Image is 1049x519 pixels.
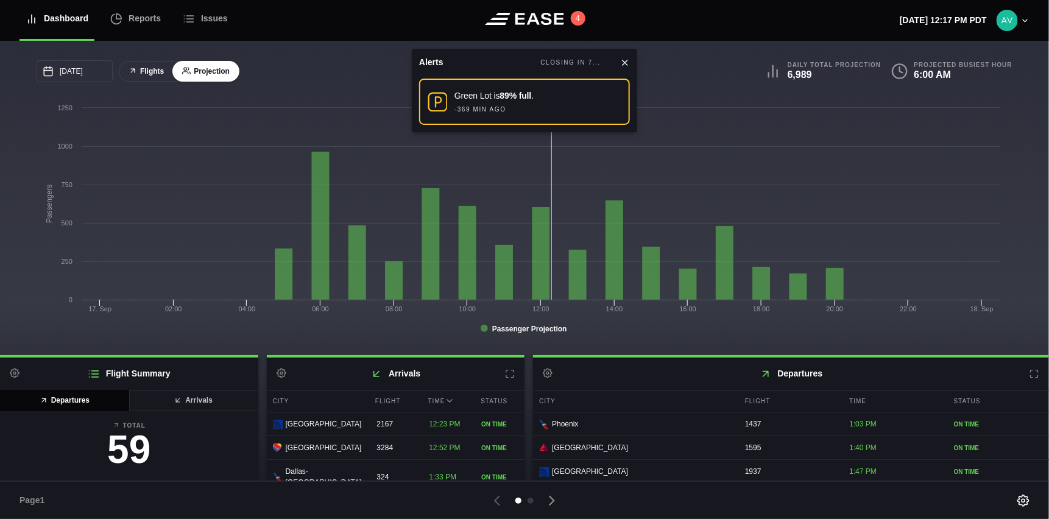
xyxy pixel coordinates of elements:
tspan: Passenger Projection [492,325,567,333]
div: ON TIME [481,443,518,453]
b: Total [10,421,249,430]
p: [DATE] 12:17 PM PDT [900,14,987,27]
div: ON TIME [954,420,1043,429]
text: 08:00 [386,305,403,312]
div: 3284 [370,436,420,459]
text: 14:00 [606,305,623,312]
input: mm/dd/yyyy [37,60,113,82]
b: Daily Total Projection [788,61,881,69]
div: 324 [370,465,420,489]
div: City [267,390,366,412]
div: ON TIME [481,473,518,482]
h2: Arrivals [267,358,525,390]
span: 12:52 PM [429,443,460,452]
text: 12:00 [532,305,549,312]
div: Status [475,390,524,412]
text: 16:00 [680,305,697,312]
div: Green Lot is . [454,90,534,102]
tspan: 18. Sep [970,305,994,312]
text: 18:00 [753,305,770,312]
a: Total59 [10,421,249,475]
div: 1937 [739,460,840,483]
div: CLOSING IN 7... [541,58,601,68]
span: Page 1 [19,494,50,507]
div: 1437 [739,412,840,436]
span: 1:40 PM [849,443,877,452]
span: 1:47 PM [849,467,877,476]
div: Alerts [419,56,443,69]
img: 9eca6f7b035e9ca54b5c6e3bab63db89 [997,10,1018,31]
button: 4 [571,11,585,26]
span: [GEOGRAPHIC_DATA] [286,442,362,453]
span: [GEOGRAPHIC_DATA] [286,418,362,429]
div: 2167 [370,412,420,436]
div: Flight [739,390,840,412]
div: Status [948,390,1049,412]
strong: 89% full [500,91,532,101]
text: 250 [62,258,72,265]
span: [GEOGRAPHIC_DATA] [552,466,628,477]
b: 6:00 AM [914,69,952,80]
h2: Departures [533,358,1049,390]
text: 02:00 [165,305,182,312]
span: Dallas-[GEOGRAPHIC_DATA] [286,466,362,488]
text: 10:00 [459,305,476,312]
div: Time [422,390,472,412]
span: [GEOGRAPHIC_DATA] [552,442,628,453]
b: Projected Busiest Hour [914,61,1012,69]
button: Projection [172,61,239,82]
div: Time [843,390,944,412]
div: ON TIME [954,467,1043,476]
button: Flights [119,61,174,82]
tspan: Passengers [45,185,54,223]
text: 750 [62,181,72,188]
text: 06:00 [312,305,329,312]
h3: 59 [10,430,249,469]
span: 1:33 PM [429,473,456,481]
text: 22:00 [900,305,917,312]
div: City [533,390,736,412]
span: Phoenix [552,418,578,429]
tspan: 17. Sep [88,305,111,312]
div: Flight [369,390,419,412]
text: 500 [62,219,72,227]
div: -369 MIN AGO [454,105,506,114]
div: 1595 [739,436,840,459]
text: 1000 [58,143,72,150]
div: ON TIME [481,420,518,429]
text: 0 [69,296,72,303]
text: 20:00 [827,305,844,312]
button: Arrivals [129,390,258,411]
div: ON TIME [954,443,1043,453]
b: 6,989 [788,69,812,80]
text: 04:00 [239,305,256,312]
text: 1250 [58,104,72,111]
span: 12:23 PM [429,420,460,428]
span: 1:03 PM [849,420,877,428]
